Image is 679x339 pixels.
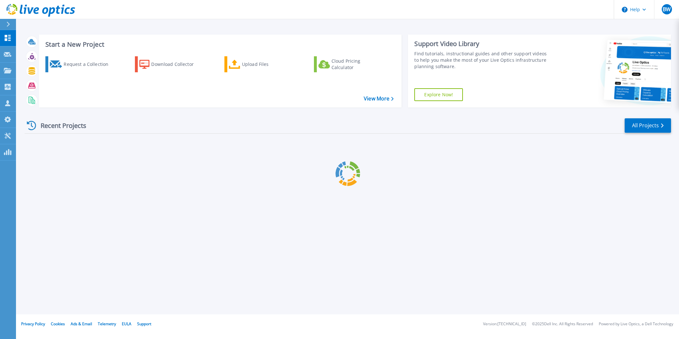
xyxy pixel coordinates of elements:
[364,96,394,102] a: View More
[663,7,671,12] span: BW
[483,322,526,326] li: Version: [TECHNICAL_ID]
[25,118,95,133] div: Recent Projects
[98,321,116,327] a: Telemetry
[532,322,593,326] li: © 2025 Dell Inc. All Rights Reserved
[242,58,293,71] div: Upload Files
[45,56,117,72] a: Request a Collection
[122,321,131,327] a: EULA
[414,40,549,48] div: Support Video Library
[224,56,296,72] a: Upload Files
[414,88,463,101] a: Explore Now!
[135,56,206,72] a: Download Collector
[51,321,65,327] a: Cookies
[414,51,549,70] div: Find tutorials, instructional guides and other support videos to help you make the most of your L...
[21,321,45,327] a: Privacy Policy
[71,321,92,327] a: Ads & Email
[314,56,385,72] a: Cloud Pricing Calculator
[599,322,673,326] li: Powered by Live Optics, a Dell Technology
[137,321,151,327] a: Support
[332,58,383,71] div: Cloud Pricing Calculator
[625,118,671,133] a: All Projects
[45,41,394,48] h3: Start a New Project
[64,58,115,71] div: Request a Collection
[151,58,202,71] div: Download Collector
